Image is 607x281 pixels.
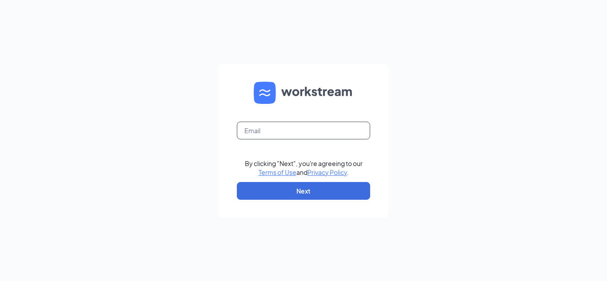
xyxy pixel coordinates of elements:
[237,182,370,200] button: Next
[254,82,353,104] img: WS logo and Workstream text
[259,168,296,176] a: Terms of Use
[237,122,370,139] input: Email
[245,159,363,177] div: By clicking "Next", you're agreeing to our and .
[307,168,347,176] a: Privacy Policy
